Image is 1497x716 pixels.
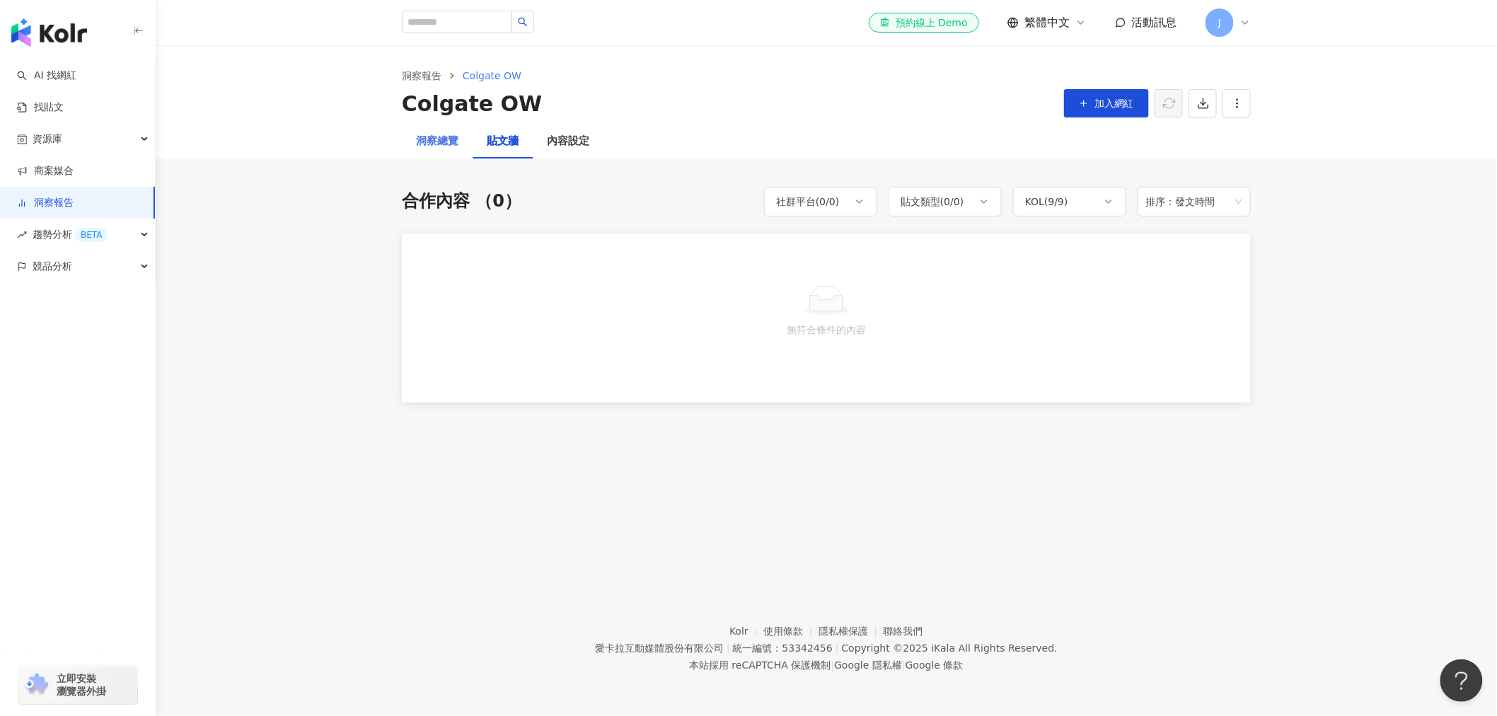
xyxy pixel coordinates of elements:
[75,228,108,242] div: BETA
[1064,89,1149,117] button: 加入網紅
[727,642,730,654] span: |
[906,659,964,671] a: Google 條款
[776,193,840,210] div: 社群平台 ( 0 / 0 )
[11,18,87,47] img: logo
[487,133,519,150] div: 貼文牆
[869,13,979,33] a: 預約線上 Demo
[416,133,458,150] div: 洞察總覽
[932,642,956,654] a: iKala
[689,657,963,674] span: 本站採用 reCAPTCHA 保護機制
[901,193,964,210] div: 貼文類型 ( 0 / 0 )
[33,219,108,250] span: 趨勢分析
[880,16,968,30] div: 預約線上 Demo
[1094,98,1134,109] span: 加入網紅
[33,123,62,155] span: 資源庫
[733,642,833,654] div: 統一編號：53342456
[18,666,137,704] a: chrome extension立即安裝 瀏覽器外掛
[402,190,521,214] div: 合作內容 （0）
[1218,15,1221,30] span: J
[836,642,839,654] span: |
[402,89,542,119] div: Colgate OW
[463,70,521,81] span: Colgate OW
[764,625,819,637] a: 使用條款
[729,625,763,637] a: Kolr
[1146,188,1242,215] span: 排序：發文時間
[1440,659,1483,702] iframe: Help Scout Beacon - Open
[17,100,64,115] a: 找貼文
[17,230,27,240] span: rise
[1025,193,1068,210] div: KOL ( 9 / 9 )
[547,133,589,150] div: 內容設定
[17,69,76,83] a: searchAI 找網紅
[23,674,50,696] img: chrome extension
[399,68,444,83] a: 洞察報告
[842,642,1058,654] div: Copyright © 2025 All Rights Reserved.
[831,659,835,671] span: |
[57,672,106,698] span: 立即安裝 瀏覽器外掛
[33,250,72,282] span: 競品分析
[518,17,528,27] span: search
[1024,15,1070,30] span: 繁體中文
[787,322,866,337] div: 無符合條件的內容
[17,164,74,178] a: 商案媒合
[1132,16,1177,29] span: 活動訊息
[902,659,906,671] span: |
[834,659,902,671] a: Google 隱私權
[595,642,724,654] div: 愛卡拉互動媒體股份有限公司
[884,625,923,637] a: 聯絡我們
[17,196,74,210] a: 洞察報告
[819,625,884,637] a: 隱私權保護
